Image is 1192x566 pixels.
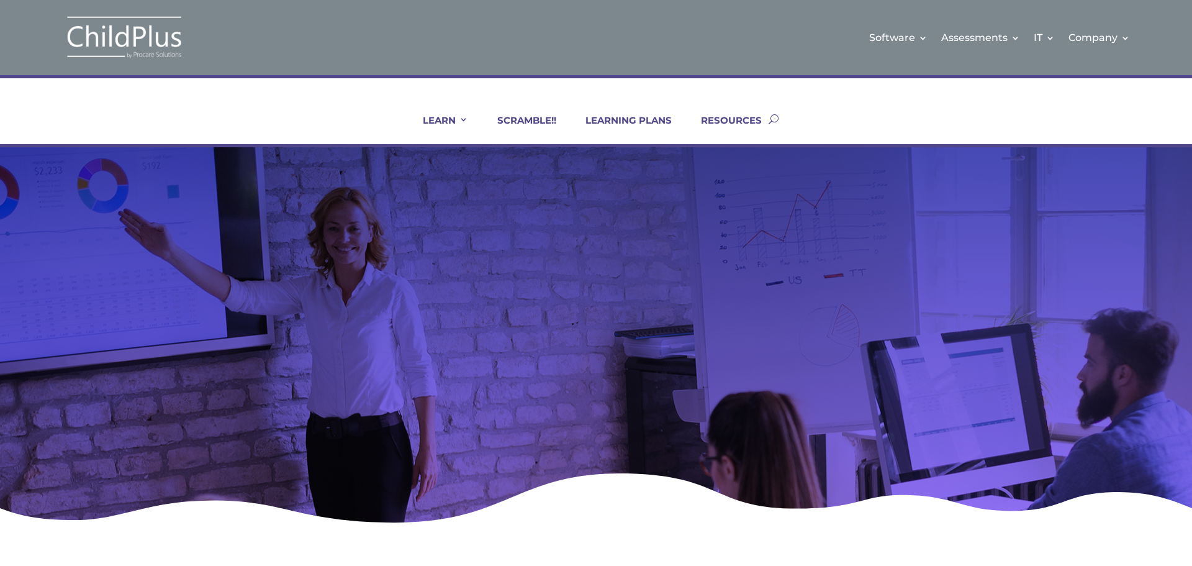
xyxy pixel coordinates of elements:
a: Software [869,12,928,63]
a: Company [1068,12,1130,63]
a: IT [1034,12,1055,63]
a: LEARN [407,114,468,144]
a: LEARNING PLANS [570,114,672,144]
a: SCRAMBLE!! [482,114,556,144]
a: RESOURCES [685,114,762,144]
a: Assessments [941,12,1020,63]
